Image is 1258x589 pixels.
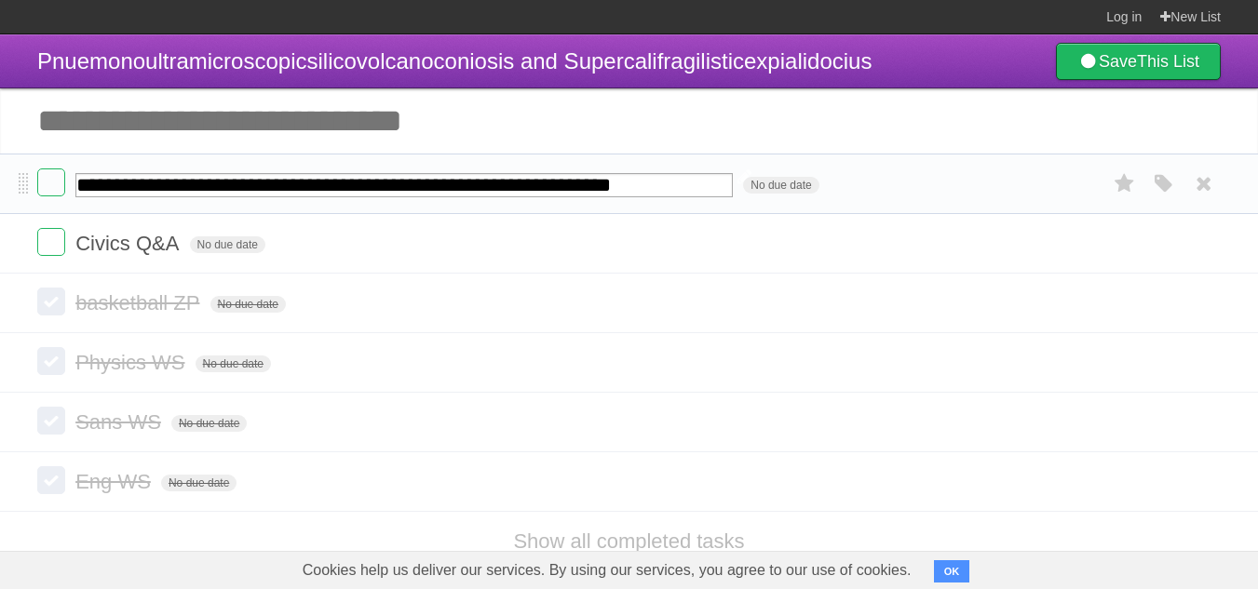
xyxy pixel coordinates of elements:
[1137,52,1199,71] b: This List
[75,291,204,315] span: basketball ZP
[190,236,265,253] span: No due date
[37,288,65,315] label: Done
[284,552,930,589] span: Cookies help us deliver our services. By using our services, you agree to our use of cookies.
[75,410,166,434] span: Sans WS
[513,529,744,553] a: Show all completed tasks
[743,177,818,194] span: No due date
[37,466,65,494] label: Done
[934,560,970,582] button: OK
[75,232,183,255] span: Civics Q&A
[210,296,286,313] span: No due date
[37,407,65,435] label: Done
[1056,43,1221,80] a: SaveThis List
[171,415,247,432] span: No due date
[37,347,65,375] label: Done
[161,475,237,491] span: No due date
[37,48,872,74] span: Pnuemonoultramicroscopicsilicovolcanoconiosis and Supercalifragilisticexpialidocius
[1107,168,1143,199] label: Star task
[75,351,189,374] span: Physics WS
[37,168,65,196] label: Done
[75,470,156,493] span: Eng WS
[196,355,271,372] span: No due date
[37,228,65,256] label: Done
